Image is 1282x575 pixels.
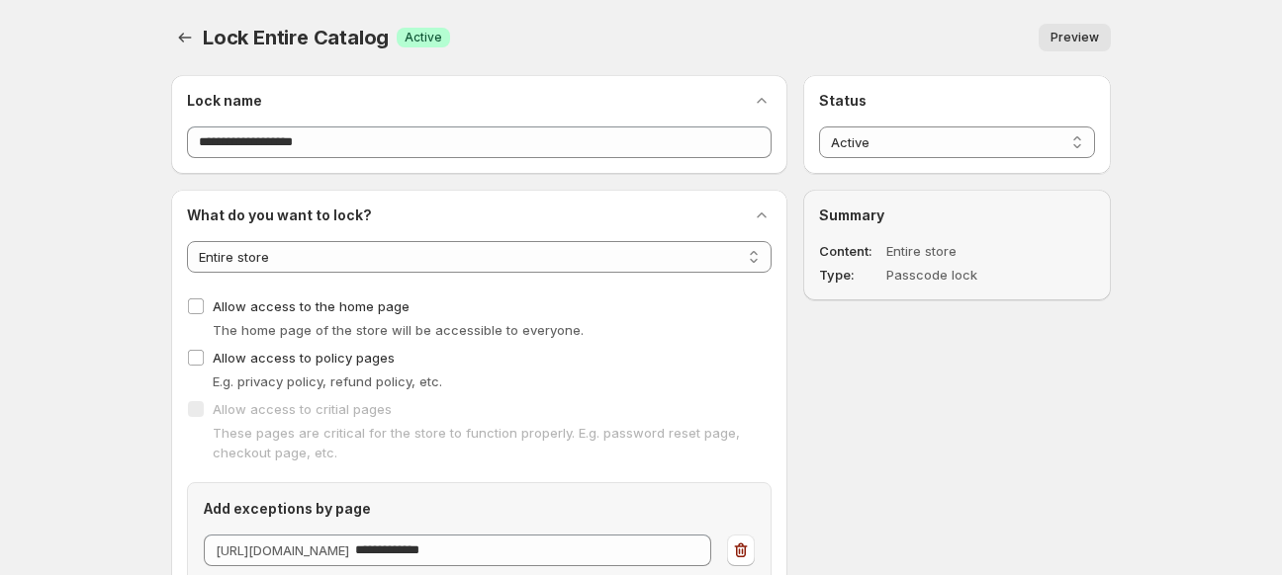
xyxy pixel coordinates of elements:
span: Preview [1051,30,1099,45]
dd: Passcode lock [886,265,1039,285]
span: Allow access to policy pages [213,350,395,366]
h2: What do you want to lock? [187,205,372,225]
dt: Content: [819,241,882,261]
span: [URL][DOMAIN_NAME] [216,542,349,558]
h2: Lock name [187,91,262,111]
button: Preview [1039,24,1111,51]
span: Allow access to critial pages [213,401,392,417]
span: These pages are critical for the store to function properly. E.g. password reset page, checkout p... [213,425,740,460]
span: Active [405,30,442,45]
dd: Entire store [886,241,1039,261]
span: The home page of the store will be accessible to everyone. [213,322,584,338]
button: Back [171,24,199,51]
span: Lock Entire Catalog [203,26,389,49]
h2: Status [819,91,1095,111]
h2: Add exceptions by page [204,499,755,519]
span: E.g. privacy policy, refund policy, etc. [213,373,442,389]
dt: Type: [819,265,882,285]
span: Allow access to the home page [213,298,410,314]
h2: Summary [819,205,1095,225]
